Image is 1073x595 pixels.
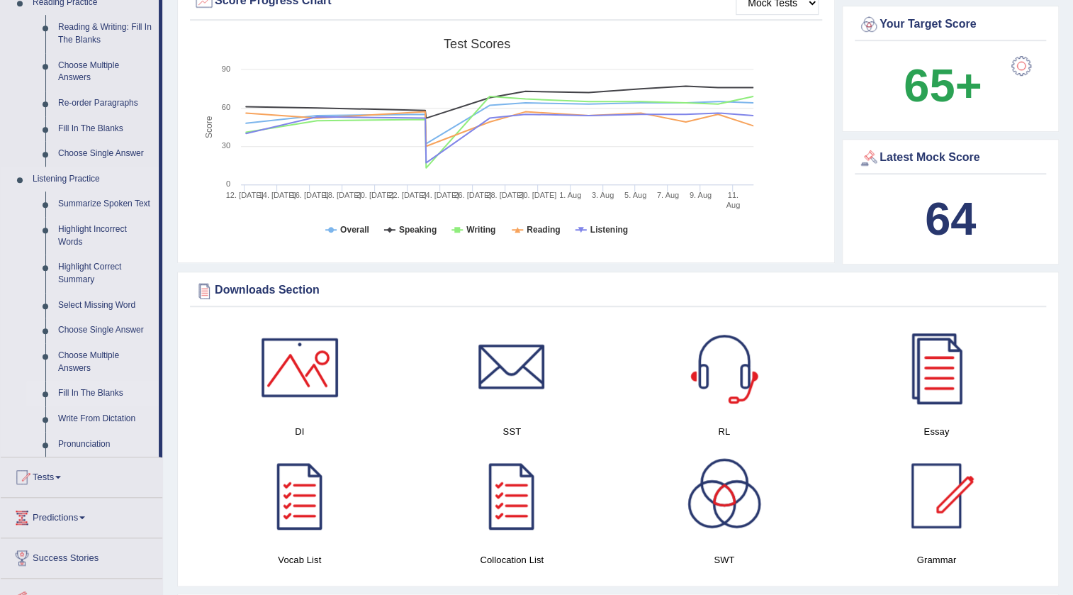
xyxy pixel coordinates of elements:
tspan: Speaking [399,225,437,235]
tspan: 16. [DATE] [291,191,329,199]
tspan: Test scores [444,37,510,51]
a: Select Missing Word [52,293,159,318]
tspan: 20. [DATE] [356,191,393,199]
tspan: 22. [DATE] [388,191,426,199]
tspan: 28. [DATE] [486,191,524,199]
a: Summarize Spoken Text [52,191,159,217]
div: Your Target Score [858,14,1043,35]
b: 65+ [904,60,982,111]
tspan: 9. Aug [690,191,712,199]
tspan: Reading [527,225,560,235]
tspan: Listening [590,225,628,235]
text: 30 [222,141,230,150]
tspan: Overall [340,225,369,235]
h4: SWT [625,552,824,567]
tspan: 26. [DATE] [454,191,491,199]
tspan: 12. [DATE] [226,191,264,199]
a: Highlight Incorrect Words [52,217,159,255]
a: Choose Single Answer [52,141,159,167]
h4: Essay [838,424,1036,439]
h4: RL [625,424,824,439]
a: Reading & Writing: Fill In The Blanks [52,15,159,52]
tspan: 7. Aug [657,191,679,199]
div: Downloads Section [193,280,1043,301]
div: Latest Mock Score [858,148,1043,169]
text: 60 [222,103,230,111]
a: Tests [1,457,162,493]
h4: Vocab List [201,552,399,567]
a: Choose Multiple Answers [52,53,159,91]
a: Fill In The Blanks [52,116,159,142]
tspan: 30. [DATE] [519,191,556,199]
a: Fill In The Blanks [52,381,159,406]
a: Highlight Correct Summary [52,255,159,292]
h4: Grammar [838,552,1036,567]
text: 0 [226,179,230,188]
a: Predictions [1,498,162,533]
tspan: 14. [DATE] [259,191,296,199]
tspan: 11. [728,191,738,199]
a: Re-order Paragraphs [52,91,159,116]
tspan: 5. Aug [624,191,646,199]
tspan: 3. Aug [592,191,614,199]
b: 64 [925,193,976,245]
h4: DI [201,424,399,439]
text: 90 [222,65,230,73]
tspan: 18. [DATE] [323,191,361,199]
a: Success Stories [1,538,162,574]
a: Listening Practice [26,167,159,192]
tspan: 24. [DATE] [421,191,459,199]
h4: Collocation List [413,552,612,567]
a: Pronunciation [52,432,159,457]
a: Choose Single Answer [52,318,159,343]
tspan: Writing [466,225,495,235]
a: Choose Multiple Answers [52,343,159,381]
tspan: Aug [726,201,740,209]
h4: SST [413,424,612,439]
tspan: 1. Aug [559,191,581,199]
tspan: Score [204,116,214,138]
a: Write From Dictation [52,406,159,432]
